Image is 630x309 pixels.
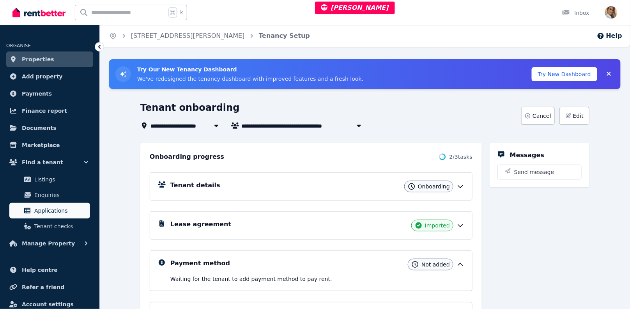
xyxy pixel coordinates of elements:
[9,172,90,187] a: Listings
[131,32,245,39] a: [STREET_ADDRESS][PERSON_NAME]
[22,106,67,115] span: Finance report
[425,222,450,229] span: Imported
[603,68,614,80] button: Collapse banner
[109,59,621,89] div: Try New Tenancy Dashboard
[421,261,450,268] span: Not added
[170,275,464,283] p: Waiting for the tenant to add payment method to pay rent .
[562,9,589,17] div: Inbox
[6,279,93,295] a: Refer a friend
[170,259,230,268] h5: Payment method
[22,282,64,292] span: Refer a friend
[498,165,581,179] button: Send message
[6,86,93,101] a: Payments
[137,75,363,83] p: We've redesigned the tenancy dashboard with improved features and a fresh look.
[6,69,93,84] a: Add property
[597,31,622,41] button: Help
[22,140,60,150] span: Marketplace
[6,154,93,170] button: Find a tenant
[22,89,52,98] span: Payments
[22,72,63,81] span: Add property
[418,183,450,190] span: Onboarding
[34,222,87,231] span: Tenant checks
[22,158,63,167] span: Find a tenant
[9,218,90,234] a: Tenant checks
[533,112,551,120] span: Cancel
[6,51,93,67] a: Properties
[514,168,554,176] span: Send message
[6,137,93,153] a: Marketplace
[34,190,87,200] span: Enquiries
[180,9,183,16] span: k
[6,120,93,136] a: Documents
[6,236,93,251] button: Manage Property
[6,262,93,278] a: Help centre
[559,107,589,125] button: Edit
[9,203,90,218] a: Applications
[150,152,224,162] h2: Onboarding progress
[140,101,240,114] h1: Tenant onboarding
[573,112,584,120] span: Edit
[22,265,58,275] span: Help centre
[34,175,87,184] span: Listings
[532,67,597,81] button: Try New Dashboard
[605,6,618,19] img: Jodie Cartmer
[12,7,65,18] img: RentBetter
[137,66,363,73] h3: Try Our New Tenancy Dashboard
[22,300,74,309] span: Account settings
[100,25,319,47] nav: Breadcrumb
[510,151,544,160] h5: Messages
[321,4,389,11] span: [PERSON_NAME]
[259,31,310,41] span: Tenancy Setup
[6,103,93,119] a: Finance report
[34,206,87,215] span: Applications
[9,187,90,203] a: Enquiries
[22,239,75,248] span: Manage Property
[22,55,54,64] span: Properties
[521,107,554,125] button: Cancel
[449,153,472,161] span: 2 / 3 tasks
[6,43,31,48] span: ORGANISE
[22,123,57,133] span: Documents
[170,220,231,229] h5: Lease agreement
[170,181,220,190] h5: Tenant details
